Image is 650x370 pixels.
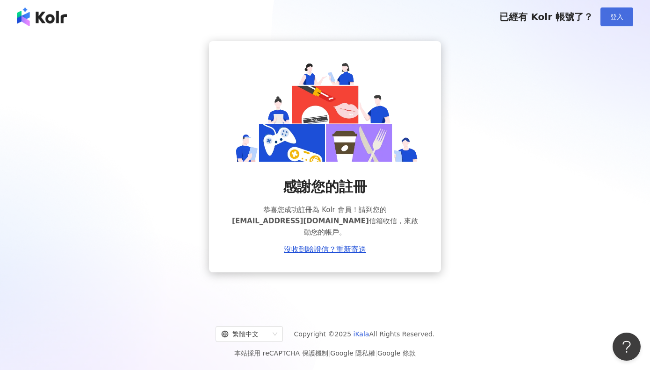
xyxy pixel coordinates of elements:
span: [EMAIL_ADDRESS][DOMAIN_NAME] [232,217,369,225]
a: Google 隱私權 [330,349,375,357]
span: 恭喜您成功註冊為 Kolr 會員！請到您的 信箱收信，來啟動您的帳戶。 [231,204,419,238]
iframe: Help Scout Beacon - Open [613,333,641,361]
span: | [375,349,377,357]
button: 登入 [600,7,633,26]
a: Google 條款 [377,349,416,357]
span: 感謝您的註冊 [283,177,367,197]
span: Copyright © 2025 All Rights Reserved. [294,328,435,340]
img: logo [17,7,67,26]
img: register success [231,60,419,162]
a: 沒收到驗證信？重新寄送 [284,245,366,254]
span: 登入 [610,13,623,21]
div: 繁體中文 [221,327,269,342]
span: 本站採用 reCAPTCHA 保護機制 [234,348,415,359]
span: 已經有 Kolr 帳號了？ [499,11,593,22]
span: | [328,349,331,357]
a: iKala [354,330,369,338]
